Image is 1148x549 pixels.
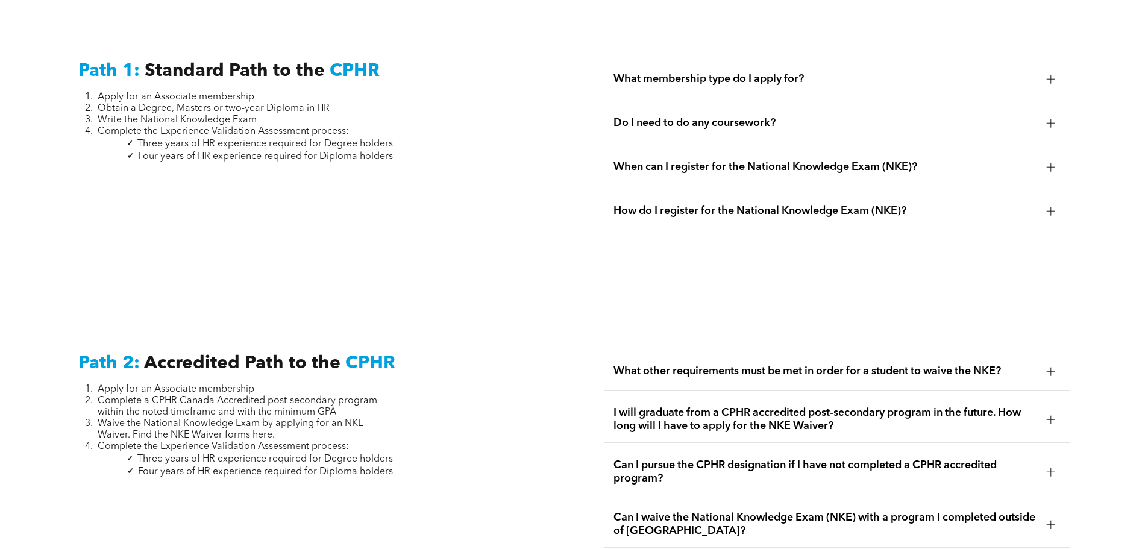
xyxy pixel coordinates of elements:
[613,459,1037,485] span: Can I pursue the CPHR designation if I have not completed a CPHR accredited program?
[613,365,1037,378] span: What other requirements must be met in order for a student to waive the NKE?
[98,384,254,394] span: Apply for an Associate membership
[138,467,393,477] span: Four years of HR experience required for Diploma holders
[138,152,393,162] span: Four years of HR experience required for Diploma holders
[613,116,1037,130] span: Do I need to do any coursework?
[613,204,1037,218] span: How do I register for the National Knowledge Exam (NKE)?
[613,406,1037,433] span: I will graduate from a CPHR accredited post-secondary program in the future. How long will I have...
[98,104,330,113] span: Obtain a Degree, Masters or two-year Diploma in HR
[78,62,140,80] span: Path 1:
[144,354,340,372] span: Accredited Path to the
[137,454,393,464] span: Three years of HR experience required for Degree holders
[330,62,380,80] span: CPHR
[98,115,257,125] span: Write the National Knowledge Exam
[613,511,1037,538] span: Can I waive the National Knowledge Exam (NKE) with a program I completed outside of [GEOGRAPHIC_D...
[98,127,349,136] span: Complete the Experience Validation Assessment process:
[98,442,349,451] span: Complete the Experience Validation Assessment process:
[98,396,377,417] span: Complete a CPHR Canada Accredited post-secondary program within the noted timeframe and with the ...
[98,92,254,102] span: Apply for an Associate membership
[98,419,363,440] span: Waive the National Knowledge Exam by applying for an NKE Waiver. Find the NKE Waiver forms here.
[78,354,140,372] span: Path 2:
[613,72,1037,86] span: What membership type do I apply for?
[613,160,1037,174] span: When can I register for the National Knowledge Exam (NKE)?
[137,139,393,149] span: Three years of HR experience required for Degree holders
[145,62,325,80] span: Standard Path to the
[345,354,395,372] span: CPHR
